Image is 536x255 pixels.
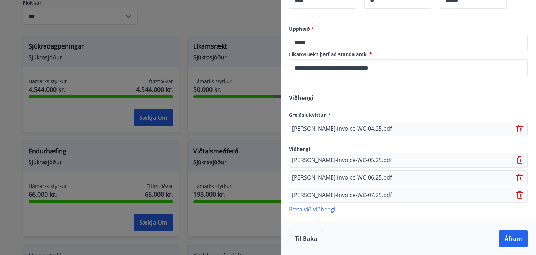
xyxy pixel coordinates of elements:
[292,191,392,199] p: [PERSON_NAME]-invoice-WC-07.25.pdf
[289,230,323,247] button: Til baka
[289,51,528,58] label: Líkamsrækt þarf að standa amk.
[292,125,392,133] p: [PERSON_NAME]-invoice-WC-04.25.pdf
[289,146,310,152] span: Viðhengi
[289,205,528,212] p: Bæta við viðhengi
[292,174,392,182] p: [PERSON_NAME]-invoice-WC-06.25.pdf
[289,25,528,32] label: Upphæð
[499,230,528,247] button: Áfram
[289,94,313,102] span: Viðhengi
[289,111,331,118] span: Greiðslukvittun
[289,59,528,76] div: Líkamsrækt þarf að standa amk.
[289,34,528,51] div: Upphæð
[292,156,392,165] p: [PERSON_NAME]-invoice-WC-05.25.pdf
